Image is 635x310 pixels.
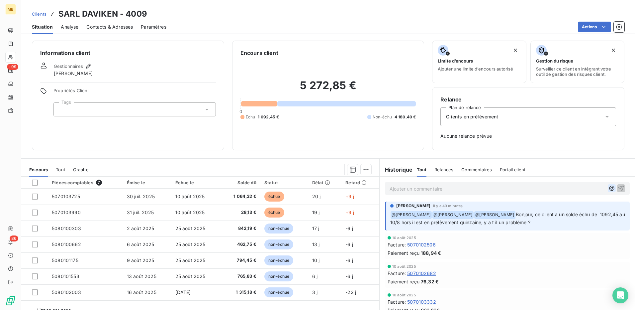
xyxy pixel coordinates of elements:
span: 13 j [312,241,320,247]
span: +99 [7,64,18,70]
span: Limite d’encours [438,58,473,64]
a: Clients [32,11,46,17]
button: Gestion du risqueSurveiller ce client en intégrant votre outil de gestion des risques client. [530,41,624,83]
span: 1 064,32 € [225,193,256,200]
span: 4 180,40 € [395,114,416,120]
span: 0 [239,109,242,114]
span: échue [264,208,284,218]
span: Propriétés Client [53,88,216,97]
span: 6 j [312,273,317,279]
span: 10 août 2025 [175,194,205,199]
span: 5080101553 [52,273,79,279]
button: Limite d’encoursAjouter une limite d’encours autorisé [432,41,526,83]
span: 5070102506 [407,241,436,248]
span: 28,13 € [225,209,256,216]
span: Facture : [388,241,406,248]
span: Analyse [61,24,78,30]
div: MB [5,4,16,15]
span: 10 j [312,257,320,263]
span: 5080102003 [52,289,81,295]
span: Aucune relance prévue [440,133,616,139]
span: Clients en prélèvement [446,113,498,120]
span: Portail client [500,167,525,172]
span: Contacts & Adresses [86,24,133,30]
span: 17 j [312,226,319,231]
span: 30 juil. 2025 [127,194,155,199]
span: non-échue [264,239,293,249]
span: -6 j [345,257,353,263]
span: [PERSON_NAME] [396,203,430,209]
div: Émise le [127,180,167,185]
span: non-échue [264,287,293,297]
span: 462,75 € [225,241,256,248]
span: 25 août 2025 [175,257,206,263]
span: 19 j [312,210,320,215]
span: 1 315,18 € [225,289,256,296]
div: Solde dû [225,180,256,185]
span: -6 j [345,241,353,247]
span: 5070103332 [407,298,436,305]
span: non-échue [264,255,293,265]
span: 25 août 2025 [175,241,206,247]
span: 7 [96,180,102,186]
span: Gestionnaires [54,64,83,69]
span: Situation [32,24,53,30]
span: 5070103990 [52,210,81,215]
span: 5080100662 [52,241,81,247]
div: Pièces comptables [52,180,119,186]
span: -22 j [345,289,356,295]
span: Ajouter une limite d’encours autorisé [438,66,513,72]
span: Paiement reçu [388,278,419,285]
span: 10 août 2025 [392,293,416,297]
span: @ [PERSON_NAME] [474,211,515,219]
a: +99 [5,65,16,76]
div: Délai [312,180,338,185]
h2: 5 272,85 € [240,79,416,99]
span: Surveiller ce client en intégrant votre outil de gestion des risques client. [536,66,619,77]
span: En cours [29,167,48,172]
span: 86 [10,235,18,241]
input: Ajouter une valeur [59,106,64,112]
span: il y a 49 minutes [433,204,463,208]
span: 3 j [312,289,317,295]
span: Tout [417,167,427,172]
span: 1 092,45 € [258,114,279,120]
span: 5080100303 [52,226,81,231]
span: 13 août 2025 [127,273,156,279]
span: Tout [56,167,65,172]
span: 842,19 € [225,225,256,232]
span: Relances [434,167,453,172]
span: +9 j [345,210,354,215]
h6: Encours client [240,49,278,57]
span: 794,45 € [225,257,256,264]
span: 5070102682 [407,270,436,277]
span: Paiement reçu [388,249,419,256]
span: 5070103725 [52,194,80,199]
span: +9 j [345,194,354,199]
span: 765,83 € [225,273,256,280]
span: 188,94 € [421,249,441,256]
h3: SARL DAVIKEN - 4009 [58,8,147,20]
span: Facture : [388,270,406,277]
span: [PERSON_NAME] [54,70,93,77]
span: -6 j [345,226,353,231]
span: @ [PERSON_NAME] [391,211,432,219]
span: Bonjour, ce client a un solde échu de 1092,45 au 10/8 hors il est en prélèvement quinzaine, y a t... [390,212,626,225]
span: 10 août 2025 [392,236,416,240]
span: Graphe [73,167,89,172]
h6: Relance [440,95,616,103]
span: 5080101175 [52,257,78,263]
span: 9 août 2025 [127,257,154,263]
img: Logo LeanPay [5,295,16,306]
span: 25 août 2025 [175,226,206,231]
div: Open Intercom Messenger [612,287,628,303]
span: @ [PERSON_NAME] [432,211,474,219]
div: Échue le [175,180,217,185]
span: Non-échu [373,114,392,120]
span: -6 j [345,273,353,279]
span: Facture : [388,298,406,305]
div: Statut [264,180,304,185]
span: 6 août 2025 [127,241,154,247]
span: Paramètres [141,24,166,30]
